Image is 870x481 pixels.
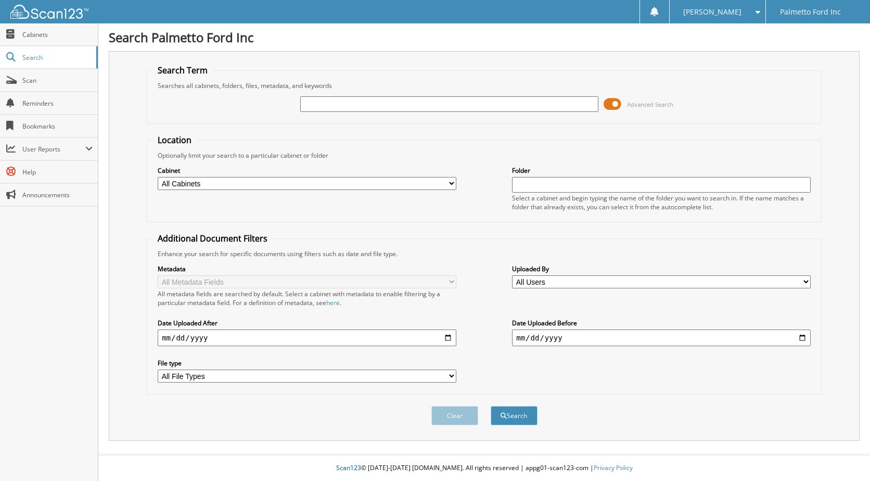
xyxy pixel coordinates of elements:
div: Optionally limit your search to a particular cabinet or folder [152,151,816,160]
legend: Location [152,134,197,146]
span: Bookmarks [22,122,93,131]
button: Clear [431,406,478,425]
div: © [DATE]-[DATE] [DOMAIN_NAME]. All rights reserved | appg01-scan123-com | [98,455,870,481]
a: here [326,298,340,307]
img: scan123-logo-white.svg [10,5,88,19]
span: Cabinets [22,30,93,39]
span: Advanced Search [627,100,673,108]
span: Search [22,53,91,62]
span: User Reports [22,145,85,154]
span: Help [22,168,93,176]
label: Folder [512,166,811,175]
div: Searches all cabinets, folders, files, metadata, and keywords [152,81,816,90]
span: Palmetto Ford Inc [780,9,841,15]
legend: Search Term [152,65,213,76]
h1: Search Palmetto Ford Inc [109,29,860,46]
label: Metadata [158,264,456,273]
span: Reminders [22,99,93,108]
button: Search [491,406,538,425]
legend: Additional Document Filters [152,233,273,244]
input: end [512,330,811,346]
label: Cabinet [158,166,456,175]
span: Scan [22,76,93,85]
input: start [158,330,456,346]
a: Privacy Policy [594,463,633,472]
div: All metadata fields are searched by default. Select a cabinet with metadata to enable filtering b... [158,289,456,307]
span: Scan123 [336,463,361,472]
div: Select a cabinet and begin typing the name of the folder you want to search in. If the name match... [512,194,811,211]
label: Uploaded By [512,264,811,273]
span: Announcements [22,191,93,199]
label: Date Uploaded After [158,319,456,327]
div: Enhance your search for specific documents using filters such as date and file type. [152,249,816,258]
label: File type [158,359,456,368]
label: Date Uploaded Before [512,319,811,327]
span: [PERSON_NAME] [683,9,741,15]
